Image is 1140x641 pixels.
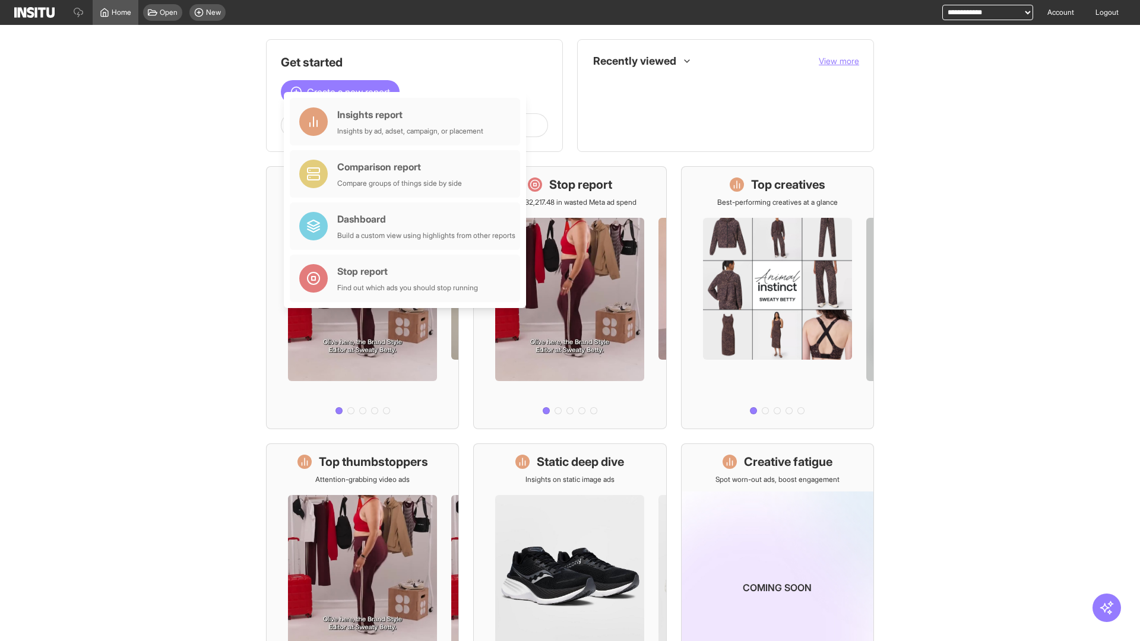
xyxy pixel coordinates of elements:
p: Insights on static image ads [525,475,615,484]
span: View more [819,56,859,66]
h1: Top thumbstoppers [319,453,428,470]
p: Save £32,217.48 in wasted Meta ad spend [503,198,636,207]
a: Stop reportSave £32,217.48 in wasted Meta ad spend [473,166,666,429]
button: Create a new report [281,80,400,104]
div: Stop report [337,264,478,278]
div: Dashboard [337,212,515,226]
a: Top creativesBest-performing creatives at a glance [681,166,874,429]
a: What's live nowSee all active ads instantly [266,166,459,429]
h1: Static deep dive [537,453,624,470]
span: Open [160,8,178,17]
div: Find out which ads you should stop running [337,283,478,293]
div: Insights report [337,107,483,122]
span: Home [112,8,131,17]
p: Best-performing creatives at a glance [717,198,838,207]
img: Logo [14,7,55,18]
h1: Top creatives [751,176,825,193]
h1: Get started [281,54,548,71]
span: Create a new report [307,85,390,99]
span: New [206,8,221,17]
div: Insights by ad, adset, campaign, or placement [337,126,483,136]
h1: Stop report [549,176,612,193]
div: Compare groups of things side by side [337,179,462,188]
div: Comparison report [337,160,462,174]
button: View more [819,55,859,67]
div: Build a custom view using highlights from other reports [337,231,515,240]
p: Attention-grabbing video ads [315,475,410,484]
